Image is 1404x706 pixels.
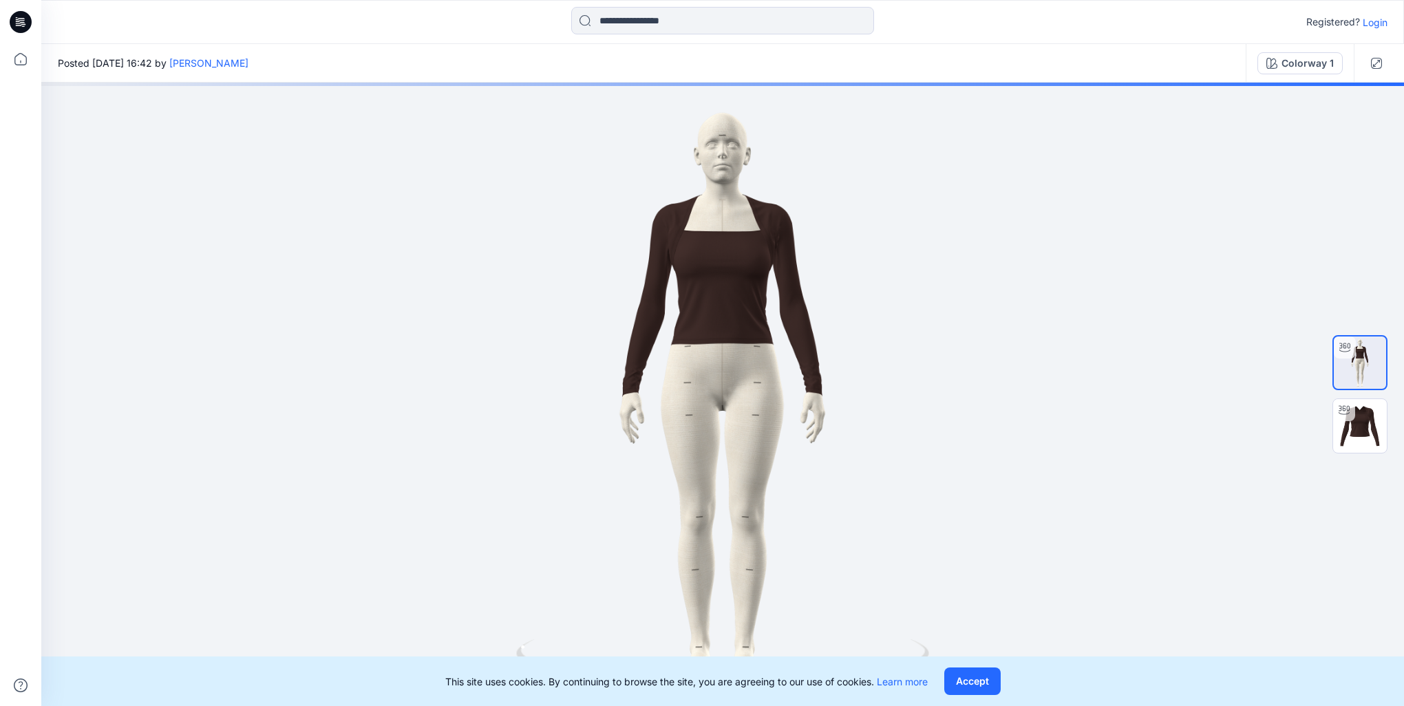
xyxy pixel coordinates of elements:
img: Arşiv [1333,399,1387,453]
p: Login [1363,15,1387,30]
img: Arşiv [1334,336,1386,389]
button: Accept [944,667,1001,695]
p: Registered? [1306,14,1360,30]
span: Posted [DATE] 16:42 by [58,56,248,70]
button: Colorway 1 [1257,52,1343,74]
p: This site uses cookies. By continuing to browse the site, you are agreeing to our use of cookies. [445,674,928,689]
div: Colorway 1 [1281,56,1334,71]
a: Learn more [877,676,928,687]
a: [PERSON_NAME] [169,57,248,69]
